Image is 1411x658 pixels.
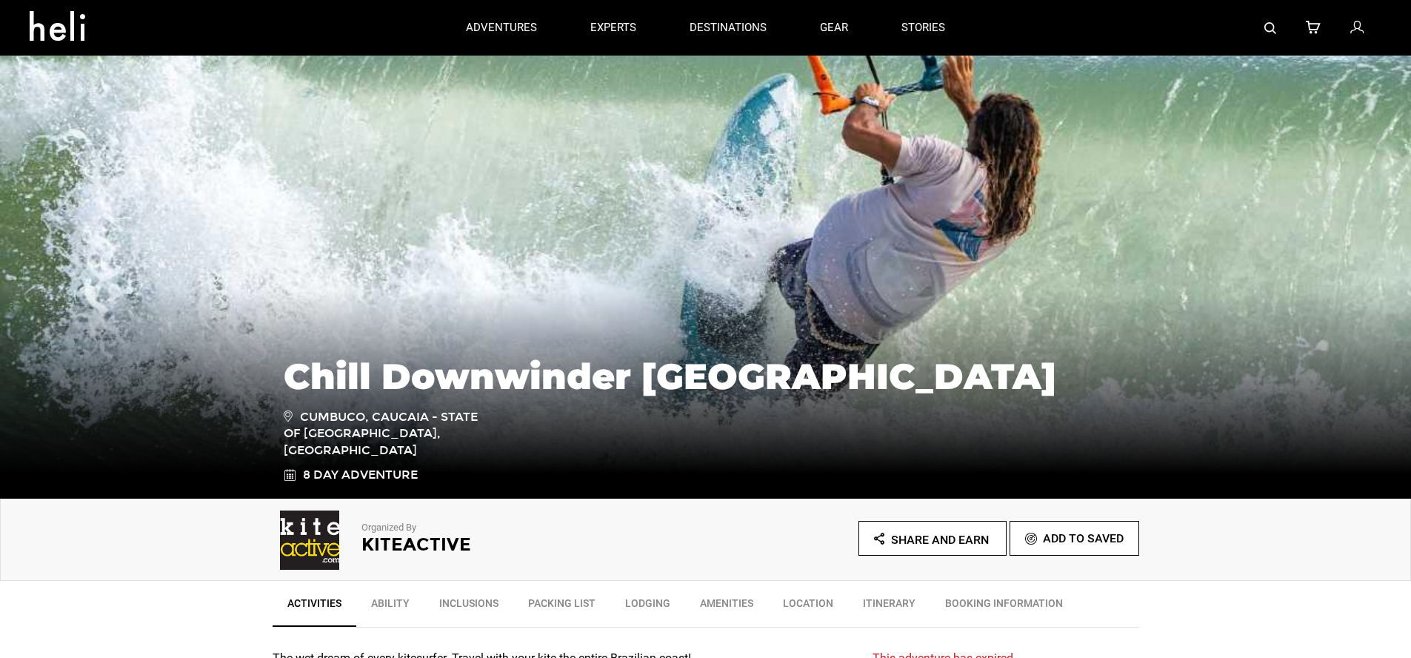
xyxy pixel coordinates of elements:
[361,521,665,535] p: Organized By
[273,588,356,627] a: Activities
[361,535,665,554] h2: KiteActive
[284,356,1128,396] h1: Chill Downwinder [GEOGRAPHIC_DATA]
[303,467,418,484] span: 8 Day Adventure
[690,20,767,36] p: destinations
[768,588,848,625] a: Location
[284,408,495,460] span: Cumbuco, Caucaia - State of [GEOGRAPHIC_DATA], [GEOGRAPHIC_DATA]
[356,588,424,625] a: Ability
[685,588,768,625] a: Amenities
[848,588,930,625] a: Itinerary
[590,20,636,36] p: experts
[930,588,1078,625] a: BOOKING INFORMATION
[273,511,347,570] img: f07810925838c7ccba125dccff431b56.png
[1043,531,1124,545] span: Add To Saved
[610,588,685,625] a: Lodging
[1264,22,1276,34] img: search-bar-icon.svg
[513,588,610,625] a: Packing List
[891,533,989,547] span: Share and Earn
[466,20,537,36] p: adventures
[424,588,513,625] a: Inclusions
